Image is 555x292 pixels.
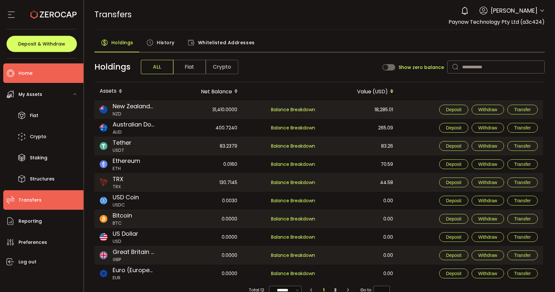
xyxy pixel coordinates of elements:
[271,215,315,223] span: Balance Breakdown
[113,129,154,136] span: AUD
[206,60,238,74] span: Crypto
[165,210,242,228] div: 0.0000
[165,174,242,191] div: 130.7145
[321,101,398,118] div: 18,285.01
[271,143,315,149] span: Balance Breakdown
[478,162,497,167] span: Withdraw
[472,269,504,278] button: Withdraw
[157,36,175,49] span: History
[165,101,242,118] div: 31,410.0000
[514,125,531,130] span: Transfer
[271,161,315,167] span: Balance Breakdown
[321,174,398,191] div: 44.58
[446,162,461,167] span: Deposit
[439,269,468,278] button: Deposit
[321,86,399,97] div: Value (USD)
[165,119,242,137] div: 400.7240
[321,192,398,210] div: 0.00
[30,132,46,141] span: Crypto
[514,198,531,203] span: Transfer
[472,123,504,133] button: Withdraw
[507,178,538,187] button: Transfer
[478,180,497,185] span: Withdraw
[472,159,504,169] button: Withdraw
[514,162,531,167] span: Transfer
[514,143,531,149] span: Transfer
[446,216,461,221] span: Deposit
[100,106,107,113] img: nzd_portfolio.svg
[472,214,504,224] button: Withdraw
[514,107,531,112] span: Transfer
[472,178,504,187] button: Withdraw
[271,252,315,259] span: Balance Breakdown
[113,165,140,172] span: ETH
[113,229,138,238] span: US Dollar
[94,86,165,97] div: Assets
[30,111,38,120] span: Fiat
[507,214,538,224] button: Transfer
[113,120,154,129] span: Australian Dollar
[507,196,538,206] button: Transfer
[18,90,42,99] span: My Assets
[321,119,398,137] div: 265.09
[472,105,504,114] button: Withdraw
[165,86,243,97] div: Net Balance
[100,197,107,205] img: usdc_portfolio.svg
[94,9,132,20] span: Transfers
[446,198,461,203] span: Deposit
[30,174,55,184] span: Structures
[100,251,107,259] img: gbp_portfolio.svg
[321,246,398,264] div: 0.00
[165,228,242,246] div: 0.0000
[439,159,468,169] button: Deposit
[94,61,130,73] span: Holdings
[472,232,504,242] button: Withdraw
[141,60,173,74] span: ALL
[472,141,504,151] button: Withdraw
[478,222,555,292] div: Chat Widget
[113,202,139,208] span: USDC
[113,111,154,117] span: NZD
[446,143,461,149] span: Deposit
[478,125,497,130] span: Withdraw
[113,266,154,274] span: Euro (European Monetary Unit)
[111,36,133,49] span: Holdings
[271,197,315,204] span: Balance Breakdown
[478,143,497,149] span: Withdraw
[478,216,497,221] span: Withdraw
[514,216,531,221] span: Transfer
[478,198,497,203] span: Withdraw
[113,247,154,256] span: Great Britain Pound
[446,253,461,258] span: Deposit
[165,155,242,173] div: 0.0160
[6,36,77,52] button: Deposit & Withdraw
[100,142,107,150] img: usdt_portfolio.svg
[113,102,154,111] span: New Zealand Dollar
[271,270,315,277] span: Balance Breakdown
[321,155,398,173] div: 70.59
[165,246,242,264] div: 0.0000
[439,123,468,133] button: Deposit
[507,141,538,151] button: Transfer
[113,256,154,263] span: GBP
[439,214,468,224] button: Deposit
[165,264,242,283] div: 0.0000
[472,196,504,206] button: Withdraw
[439,250,468,260] button: Deposit
[100,215,107,223] img: btc_portfolio.svg
[271,106,315,113] span: Balance Breakdown
[113,147,131,154] span: USDT
[514,180,531,185] span: Transfer
[113,193,139,202] span: USD Coin
[18,257,36,267] span: Log out
[30,153,47,163] span: Staking
[165,192,242,210] div: 0.0030
[478,107,497,112] span: Withdraw
[439,196,468,206] button: Deposit
[446,180,461,185] span: Deposit
[439,178,468,187] button: Deposit
[18,195,42,205] span: Transfers
[321,137,398,155] div: 83.26
[491,6,537,15] span: [PERSON_NAME]
[18,69,32,78] span: Home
